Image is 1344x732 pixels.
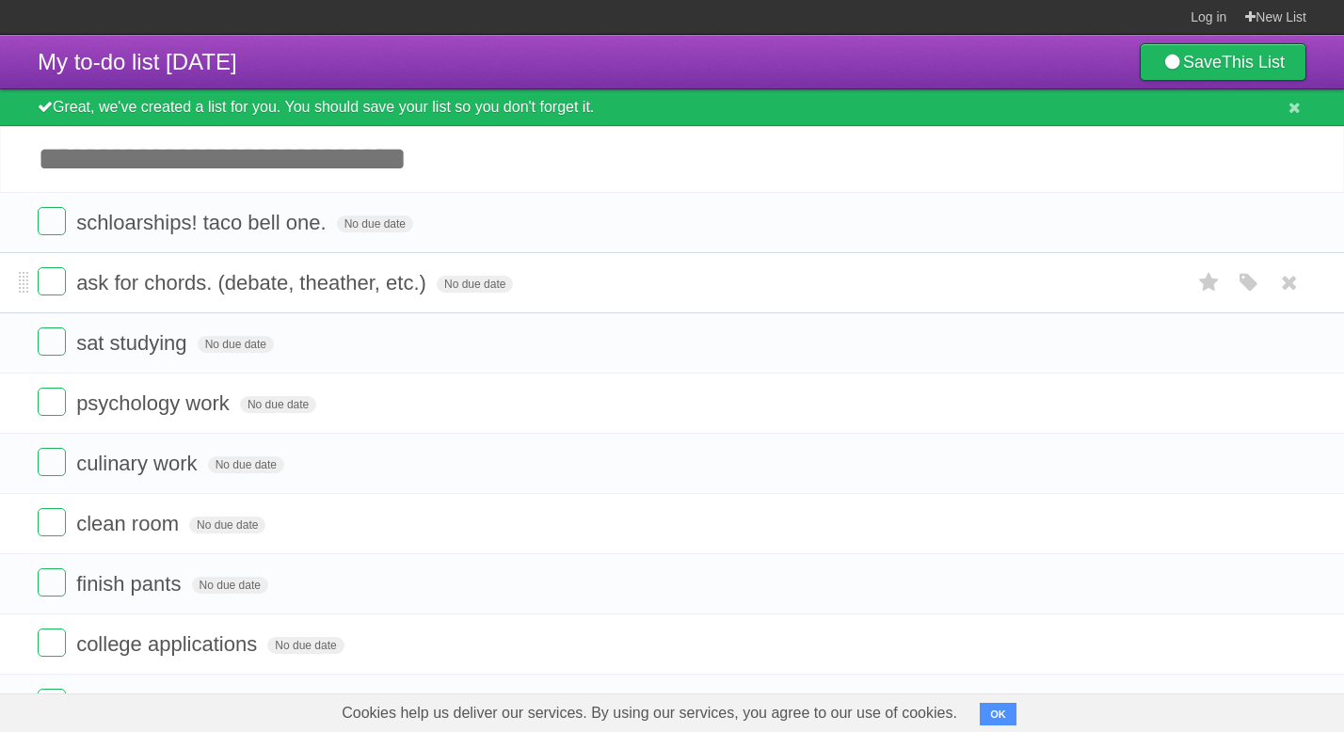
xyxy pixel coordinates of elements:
label: Done [38,568,66,597]
span: clean room [76,512,184,535]
label: Done [38,448,66,476]
label: Star task [1192,267,1227,298]
span: ask for chords. (debate, theather, etc.) [76,271,431,294]
span: psychology work [76,391,234,415]
span: culinary work [76,452,201,475]
span: My to-do list [DATE] [38,49,237,74]
label: Done [38,508,66,536]
span: shower [76,692,148,716]
label: Done [38,629,66,657]
label: Done [38,267,66,295]
span: No due date [337,215,413,232]
span: finish pants [76,572,185,596]
span: No due date [437,276,513,293]
span: Cookies help us deliver our services. By using our services, you agree to our use of cookies. [323,694,976,732]
span: No due date [267,637,344,654]
a: SaveThis List [1140,43,1306,81]
span: college applications [76,632,262,656]
span: schloarships! taco bell one. [76,211,330,234]
label: Done [38,689,66,717]
span: No due date [208,456,284,473]
b: This List [1222,53,1285,72]
label: Done [38,207,66,235]
span: No due date [240,396,316,413]
span: sat studying [76,331,191,355]
span: No due date [198,336,274,353]
label: Done [38,388,66,416]
span: No due date [189,517,265,533]
button: OK [980,703,1016,725]
label: Done [38,327,66,356]
span: No due date [192,577,268,594]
